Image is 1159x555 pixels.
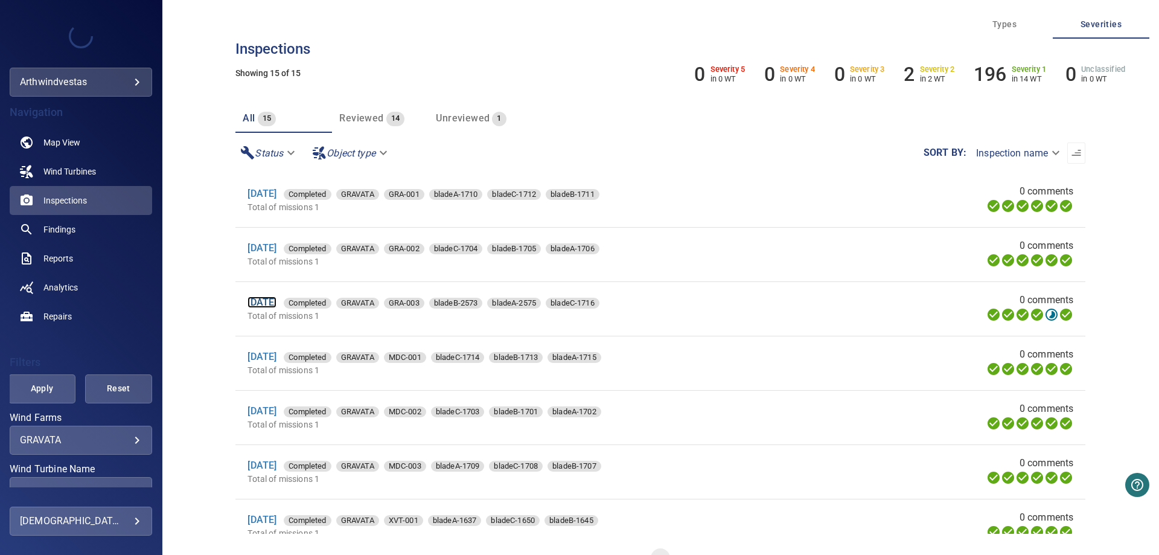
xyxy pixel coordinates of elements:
label: Wind Farms [10,413,152,423]
span: 14 [386,112,405,126]
div: bladeC-1703 [431,406,485,417]
span: bladeA-1709 [431,460,485,472]
span: 1 [492,112,506,126]
li: Severity 1 [974,63,1046,86]
svg: ML Processing 100% [1030,470,1044,485]
span: GRAVATA [336,406,379,418]
svg: Matching 100% [1044,416,1059,431]
div: Object type [307,143,395,164]
span: Completed [284,297,331,309]
svg: Data Formatted 100% [1001,470,1015,485]
div: bladeA-1709 [431,461,485,472]
span: bladeB-1713 [489,351,543,364]
span: 0 comments [1020,293,1074,307]
div: GRAVATA [336,352,379,363]
span: bladeC-1714 [431,351,485,364]
p: Total of missions 1 [247,255,794,268]
div: bladeC-1716 [546,298,599,309]
p: in 0 WT [1081,74,1125,83]
span: 0 comments [1020,510,1074,525]
div: bladeC-1708 [489,461,543,472]
span: bladeB-1701 [489,406,543,418]
span: 0 comments [1020,456,1074,470]
svg: Matching 100% [1044,362,1059,376]
li: Severity 5 [694,63,745,86]
span: GRAVATA [336,351,379,364]
svg: Matching 5% [1044,307,1059,322]
div: Wind Turbine Name [10,477,152,506]
svg: Classification 100% [1059,470,1073,485]
div: GRAVATA [336,243,379,254]
a: analytics noActive [10,273,152,302]
div: GRAVATA [336,461,379,472]
span: Apply [24,381,60,396]
div: MDC-002 [384,406,426,417]
span: All [243,112,255,124]
span: bladeB-2573 [429,297,483,309]
a: [DATE] [247,460,276,471]
div: bladeA-1710 [429,189,483,200]
a: [DATE] [247,405,276,417]
span: bladeC-1650 [486,515,540,527]
p: in 14 WT [1012,74,1047,83]
svg: ML Processing 100% [1030,362,1044,376]
div: bladeC-1714 [431,352,485,363]
div: GRAVATA [336,189,379,200]
span: 0 comments [1020,402,1074,416]
span: bladeC-1704 [429,243,483,255]
a: [DATE] [247,514,276,525]
li: Severity Unclassified [1065,63,1125,86]
span: GRAVATA [336,188,379,201]
span: Analytics [43,281,78,294]
svg: Selecting 100% [1015,470,1030,485]
span: bladeC-1703 [431,406,485,418]
span: Inspections [43,194,87,207]
button: Apply [8,374,75,403]
div: bladeA-1715 [548,352,601,363]
svg: Data Formatted 100% [1001,253,1015,268]
svg: Classification 100% [1059,253,1073,268]
span: bladeA-1715 [548,351,601,364]
svg: ML Processing 100% [1030,199,1044,213]
h6: 0 [834,63,845,86]
h6: 0 [764,63,775,86]
h5: Showing 15 of 15 [235,69,1085,78]
h6: Unclassified [1081,65,1125,74]
svg: Uploading 100% [986,416,1001,431]
p: Total of missions 1 [247,310,794,322]
a: findings noActive [10,215,152,244]
div: GRAVATA [20,434,142,446]
div: XVT-001 [384,515,423,526]
p: Total of missions 1 [247,201,794,213]
p: in 0 WT [850,74,885,83]
svg: Classification 100% [1059,307,1073,322]
h3: Inspections [235,41,1085,57]
svg: Selecting 100% [1015,362,1030,376]
span: bladeA-1706 [546,243,599,255]
span: bladeB-1711 [546,188,599,201]
svg: Data Formatted 100% [1001,362,1015,376]
span: bladeB-1645 [544,515,598,527]
span: GRAVATA [336,297,379,309]
div: bladeC-1712 [487,189,541,200]
h6: Severity 1 [1012,65,1047,74]
span: Unreviewed [436,112,490,124]
div: GRAVATA [336,406,379,417]
h6: Severity 2 [920,65,955,74]
a: reports noActive [10,244,152,273]
span: bladeA-1702 [548,406,601,418]
div: bladeA-1637 [428,515,482,526]
svg: Selecting 100% [1015,525,1030,539]
span: Completed [284,188,331,201]
a: inspections active [10,186,152,215]
div: GRA-002 [384,243,424,254]
span: Map View [43,136,80,149]
div: bladeA-1706 [546,243,599,254]
span: Completed [284,243,331,255]
h6: Severity 5 [710,65,746,74]
li: Severity 2 [904,63,954,86]
svg: Uploading 100% [986,470,1001,485]
span: GRAVATA [336,515,379,527]
h6: Severity 3 [850,65,885,74]
div: bladeA-1702 [548,406,601,417]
